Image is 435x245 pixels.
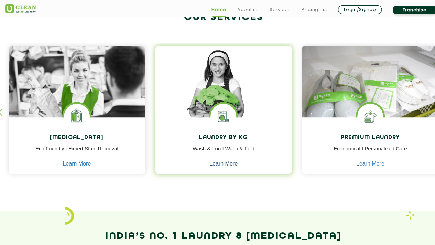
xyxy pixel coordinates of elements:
[5,4,36,13] img: UClean Laundry and Dry Cleaning
[9,46,145,156] img: Drycleaners near me
[307,145,433,160] p: Economical I Personalized Care
[237,6,259,14] a: About us
[356,161,384,167] a: Learn More
[210,104,236,129] img: laundry washing machine
[338,5,382,14] a: Login/Signup
[65,207,74,225] img: icon_2.png
[64,104,90,129] img: Laundry Services near me
[307,135,433,141] h4: Premium Laundry
[155,46,292,137] img: a girl with laundry basket
[357,104,383,129] img: Shoes Cleaning
[161,135,287,141] h4: Laundry by Kg
[406,211,414,220] img: Laundry wash and iron
[302,6,327,14] a: Pricing List
[270,6,291,14] a: Services
[14,145,140,160] p: Eco Friendly | Expert Stain Removal
[63,161,91,167] a: Learn More
[14,135,140,141] h4: [MEDICAL_DATA]
[211,6,226,14] a: Home
[209,161,238,167] a: Learn More
[161,145,287,160] p: Wash & Iron I Wash & Fold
